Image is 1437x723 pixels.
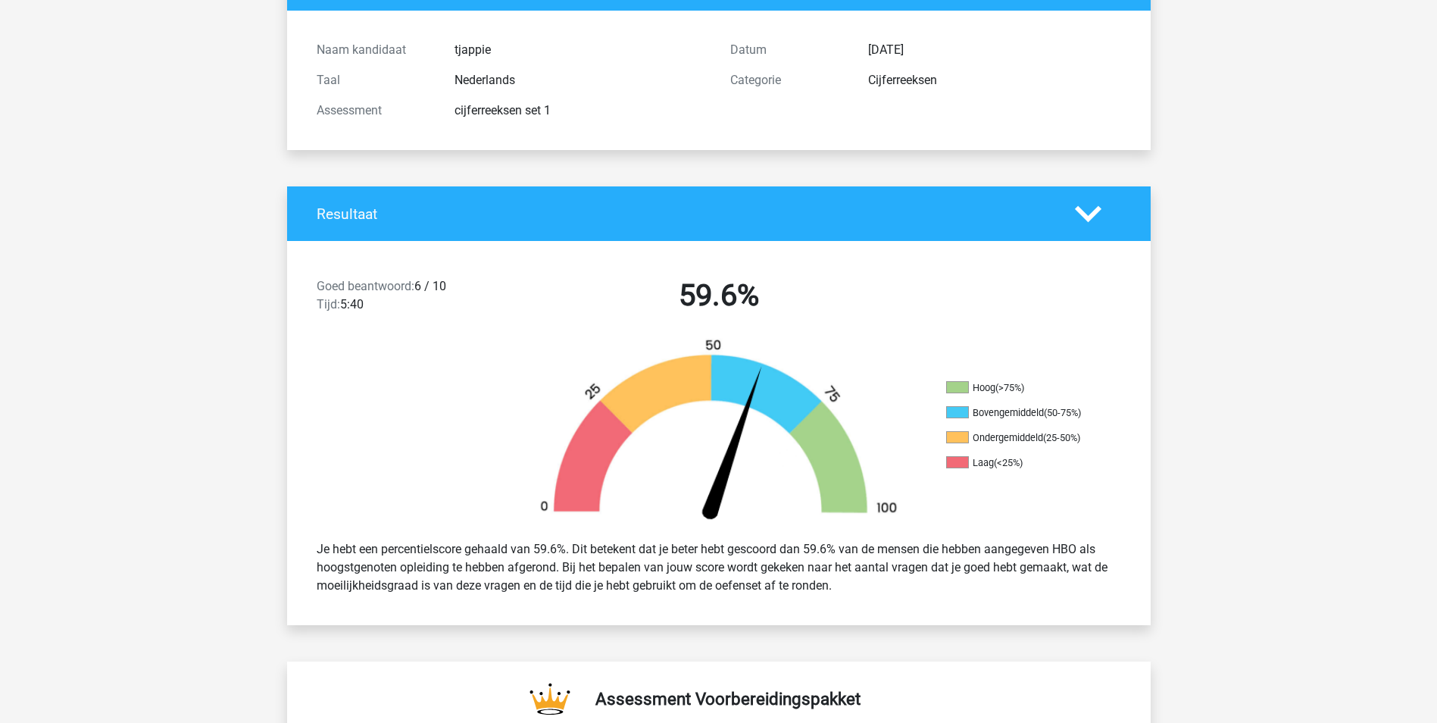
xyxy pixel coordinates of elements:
[305,71,443,89] div: Taal
[305,102,443,120] div: Assessment
[719,41,857,59] div: Datum
[946,406,1098,420] li: Bovengemiddeld
[946,431,1098,445] li: Ondergemiddeld
[995,382,1024,393] div: (>75%)
[305,277,512,320] div: 6 / 10 5:40
[305,534,1132,601] div: Je hebt een percentielscore gehaald van 59.6%. Dit betekent dat je beter hebt gescoord dan 59.6% ...
[317,205,1052,223] h4: Resultaat
[514,338,923,528] img: 60.fd1bc2cbb610.png
[1044,407,1081,418] div: (50-75%)
[317,279,414,293] span: Goed beantwoord:
[857,71,1132,89] div: Cijferreeksen
[946,381,1098,395] li: Hoog
[946,456,1098,470] li: Laag
[994,457,1023,468] div: (<25%)
[305,41,443,59] div: Naam kandidaat
[719,71,857,89] div: Categorie
[443,102,719,120] div: cijferreeksen set 1
[317,297,340,311] span: Tijd:
[1043,432,1080,443] div: (25-50%)
[857,41,1132,59] div: [DATE]
[443,71,719,89] div: Nederlands
[443,41,719,59] div: tjappie
[523,277,914,314] h2: 59.6%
